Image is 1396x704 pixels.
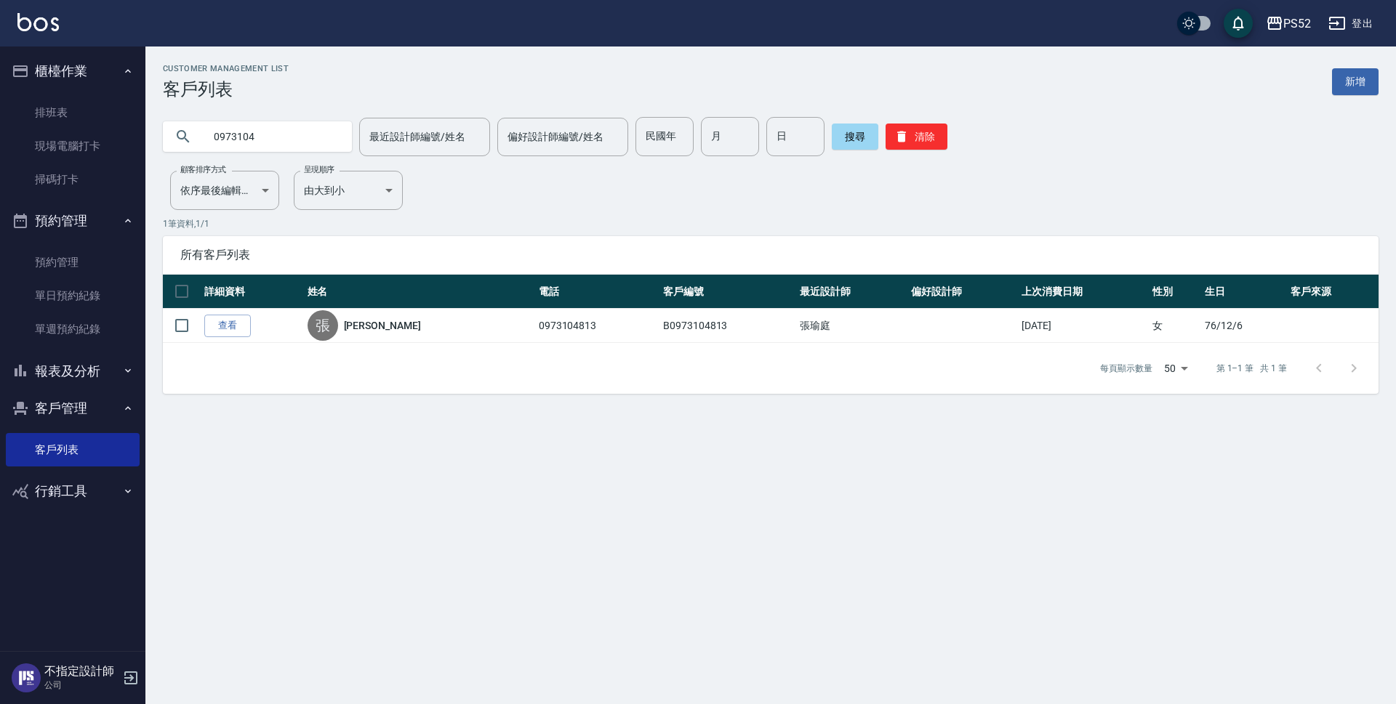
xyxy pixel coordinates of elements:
[344,318,421,333] a: [PERSON_NAME]
[163,79,289,100] h3: 客戶列表
[294,171,403,210] div: 由大到小
[6,96,140,129] a: 排班表
[1260,9,1317,39] button: PS52
[163,217,1379,230] p: 1 筆資料, 1 / 1
[180,248,1361,262] span: 所有客戶列表
[180,164,226,175] label: 顧客排序方式
[6,279,140,312] a: 單日預約紀錄
[1332,68,1379,95] a: 新增
[1287,275,1379,309] th: 客戶來源
[6,52,140,90] button: 櫃檯作業
[1224,9,1253,38] button: save
[6,472,140,510] button: 行銷工具
[6,246,140,279] a: 預約管理
[907,275,1019,309] th: 偏好設計師
[796,275,907,309] th: 最近設計師
[201,275,304,309] th: 詳細資料
[44,679,119,692] p: 公司
[44,664,119,679] h5: 不指定設計師
[886,124,947,150] button: 清除
[6,433,140,466] a: 客戶列表
[6,389,140,427] button: 客戶管理
[796,309,907,343] td: 張瑜庭
[308,310,338,341] div: 張
[1149,309,1202,343] td: 女
[6,163,140,196] a: 掃碼打卡
[1018,309,1148,343] td: [DATE]
[6,352,140,390] button: 報表及分析
[304,164,334,175] label: 呈現順序
[6,312,140,346] a: 單週預約紀錄
[6,202,140,240] button: 預約管理
[17,13,59,31] img: Logo
[12,663,41,692] img: Person
[1323,10,1379,37] button: 登出
[1100,362,1152,375] p: 每頁顯示數量
[1018,275,1148,309] th: 上次消費日期
[535,309,659,343] td: 0973104813
[535,275,659,309] th: 電話
[170,171,279,210] div: 依序最後編輯時間
[304,275,535,309] th: 姓名
[1216,362,1287,375] p: 第 1–1 筆 共 1 筆
[204,315,251,337] a: 查看
[1283,15,1311,33] div: PS52
[1201,275,1287,309] th: 生日
[6,129,140,163] a: 現場電腦打卡
[204,117,340,156] input: 搜尋關鍵字
[1158,349,1193,388] div: 50
[1201,309,1287,343] td: 76/12/6
[659,275,796,309] th: 客戶編號
[659,309,796,343] td: B0973104813
[832,124,878,150] button: 搜尋
[163,64,289,73] h2: Customer Management List
[1149,275,1202,309] th: 性別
